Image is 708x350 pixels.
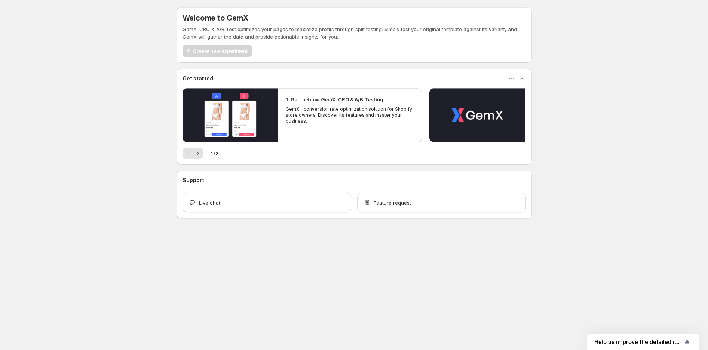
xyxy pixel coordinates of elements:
[183,88,278,142] button: Play video
[374,199,411,206] span: Feature request
[183,25,526,40] p: GemX: CRO & A/B Test optimizes your pages to maximize profits through split testing. Simply test ...
[183,13,248,22] h5: Welcome to GemX
[594,337,692,346] button: Show survey - Help us improve the detailed report for A/B campaigns
[199,199,220,206] span: Live chat
[183,75,213,82] h3: Get started
[286,106,414,124] p: GemX - conversion rate optimization solution for Shopify store owners. Discover its features and ...
[211,150,218,157] span: 1 / 2
[183,176,204,184] h3: Support
[429,88,525,142] button: Play video
[193,148,203,159] button: Next
[594,338,683,346] span: Help us improve the detailed report for A/B campaigns
[286,96,383,103] h2: 1. Get to Know GemX: CRO & A/B Testing
[183,148,203,159] nav: Pagination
